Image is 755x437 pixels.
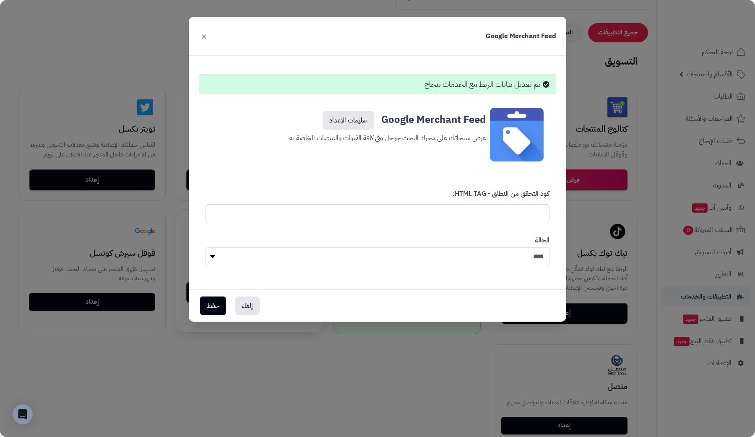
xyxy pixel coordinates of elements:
div: تم تعديل بيانات الربط مع الخدمات بنجاح [199,74,556,94]
a: تعليمات الإعداد [323,111,374,130]
label: كود التحقق من النطاق - HTML TAG: [453,189,549,202]
h3: Google Merchant Feed [486,31,556,41]
button: حفظ [200,297,226,315]
p: عرض منتجاتك على محرك البحث جوجل وفي كافة القنوات والمنصات الخاصة به [269,130,486,144]
h3: Google Merchant Feed [269,108,486,130]
button: × [199,27,209,45]
button: إلغاء [235,297,260,315]
label: الحالة [535,236,549,245]
div: Open Intercom Messenger [13,404,33,424]
img: MerchantFeed.png [490,108,544,161]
